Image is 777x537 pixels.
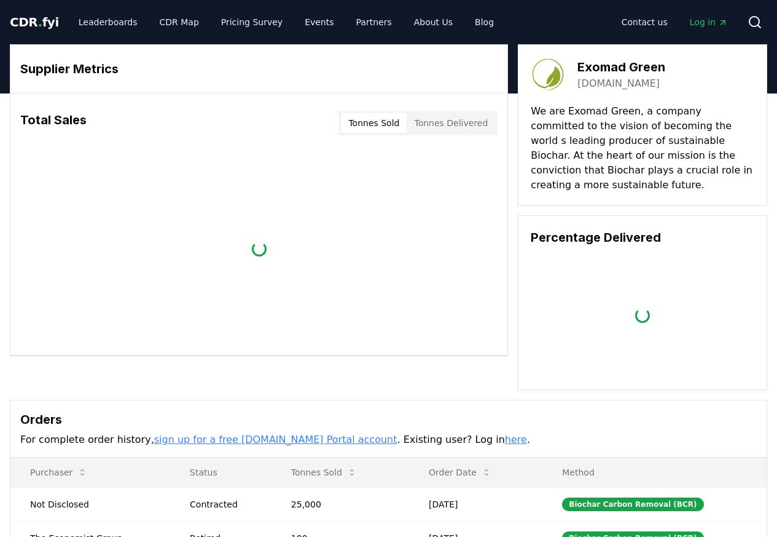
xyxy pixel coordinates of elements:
[20,410,757,429] h3: Orders
[531,57,565,92] img: Exomad Green-logo
[465,11,504,33] a: Blog
[531,228,754,247] h3: Percentage Delivered
[38,15,42,30] span: .
[20,60,498,78] h3: Supplier Metrics
[10,14,59,31] a: CDR.fyi
[552,466,757,479] p: Method
[612,11,738,33] nav: Main
[419,460,501,485] button: Order Date
[577,76,660,91] a: [DOMAIN_NAME]
[690,16,728,28] span: Log in
[577,58,665,76] h3: Exomad Green
[505,434,527,445] a: here
[680,11,738,33] a: Log in
[612,11,677,33] a: Contact us
[404,11,463,33] a: About Us
[20,432,757,447] p: For complete order history, . Existing user? Log in .
[271,487,409,521] td: 25,000
[562,498,703,511] div: Biochar Carbon Removal (BCR)
[69,11,147,33] a: Leaderboards
[150,11,209,33] a: CDR Map
[154,434,397,445] a: sign up for a free [DOMAIN_NAME] Portal account
[180,466,262,479] p: Status
[10,15,59,30] span: CDR fyi
[20,111,87,135] h3: Total Sales
[190,498,262,511] div: Contracted
[249,239,269,259] div: loading
[20,460,97,485] button: Purchaser
[346,11,402,33] a: Partners
[407,113,495,133] button: Tonnes Delivered
[409,487,542,521] td: [DATE]
[341,113,407,133] button: Tonnes Sold
[531,104,754,193] p: We are Exomad Green, a company committed to the vision of becoming the world s leading producer o...
[69,11,504,33] nav: Main
[10,487,170,521] td: Not Disclosed
[633,306,653,326] div: loading
[211,11,292,33] a: Pricing Survey
[295,11,343,33] a: Events
[281,460,367,485] button: Tonnes Sold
